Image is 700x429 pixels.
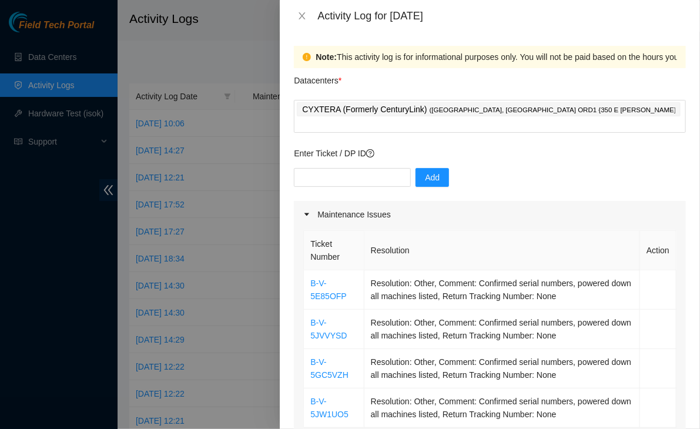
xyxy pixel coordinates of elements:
td: Resolution: Other, Comment: Confirmed serial numbers, powered down all machines listed, Return Tr... [364,349,640,388]
span: exclamation-circle [303,53,311,61]
a: B-V-5JW1UO5 [310,397,349,419]
p: Datacenters [294,68,341,87]
th: Ticket Number [304,231,364,270]
a: B-V-5GC5VZH [310,357,349,380]
button: Close [294,11,310,22]
a: B-V-5JVVYSD [310,318,347,340]
p: CYXTERA (Formerly CenturyLink) ) [302,103,675,116]
th: Action [640,231,676,270]
span: caret-right [303,211,310,218]
td: Resolution: Other, Comment: Confirmed serial numbers, powered down all machines listed, Return Tr... [364,310,640,349]
span: question-circle [366,149,374,157]
strong: Note: [316,51,337,63]
p: Enter Ticket / DP ID [294,147,686,160]
button: Add [416,168,449,187]
a: B-V-5E85OFP [310,279,346,301]
span: close [297,11,307,21]
span: ( [GEOGRAPHIC_DATA], [GEOGRAPHIC_DATA] ORD1 {350 E [PERSON_NAME]} [430,106,679,113]
div: Activity Log for [DATE] [317,9,686,22]
span: Add [425,171,440,184]
td: Resolution: Other, Comment: Confirmed serial numbers, powered down all machines listed, Return Tr... [364,388,640,428]
th: Resolution [364,231,640,270]
div: Maintenance Issues [294,201,686,228]
td: Resolution: Other, Comment: Confirmed serial numbers, powered down all machines listed, Return Tr... [364,270,640,310]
